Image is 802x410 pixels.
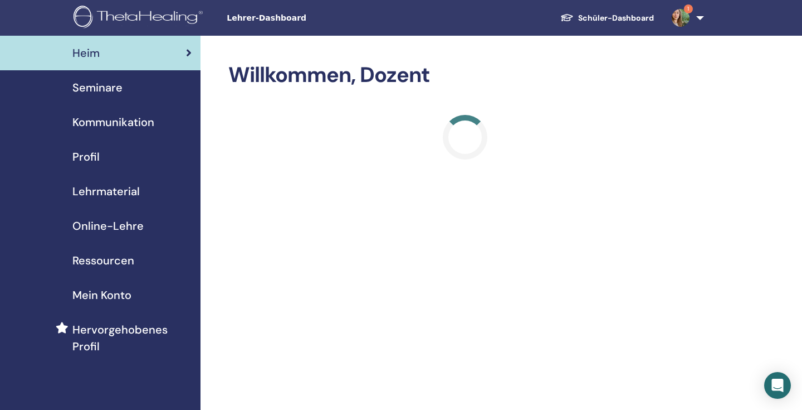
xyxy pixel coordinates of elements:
[684,4,693,13] span: 1
[72,252,134,269] span: Ressourcen
[74,6,207,31] img: logo.png
[228,62,702,88] h2: Willkommen, Dozent
[72,183,140,200] span: Lehrmaterial
[227,12,394,24] span: Lehrer-Dashboard
[72,321,192,355] span: Hervorgehobenes Profil
[560,13,574,22] img: graduation-cap-white.svg
[72,287,131,303] span: Mein Konto
[72,45,100,61] span: Heim
[72,114,154,131] span: Kommunikation
[72,79,123,96] span: Seminare
[551,8,663,28] a: Schüler-Dashboard
[672,9,689,27] img: default.jpg
[764,372,791,399] div: Open Intercom Messenger
[72,148,100,165] span: Profil
[72,218,144,234] span: Online-Lehre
